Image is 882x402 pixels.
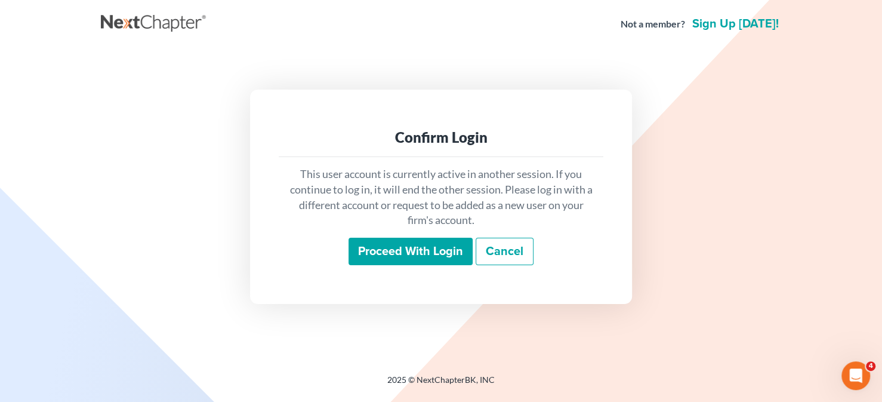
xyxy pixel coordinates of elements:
[288,167,594,228] p: This user account is currently active in another session. If you continue to log in, it will end ...
[476,238,533,265] a: Cancel
[866,361,875,371] span: 4
[690,18,781,30] a: Sign up [DATE]!
[349,238,473,265] input: Proceed with login
[101,374,781,395] div: 2025 © NextChapterBK, INC
[621,17,685,31] strong: Not a member?
[841,361,870,390] iframe: Intercom live chat
[288,128,594,147] div: Confirm Login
